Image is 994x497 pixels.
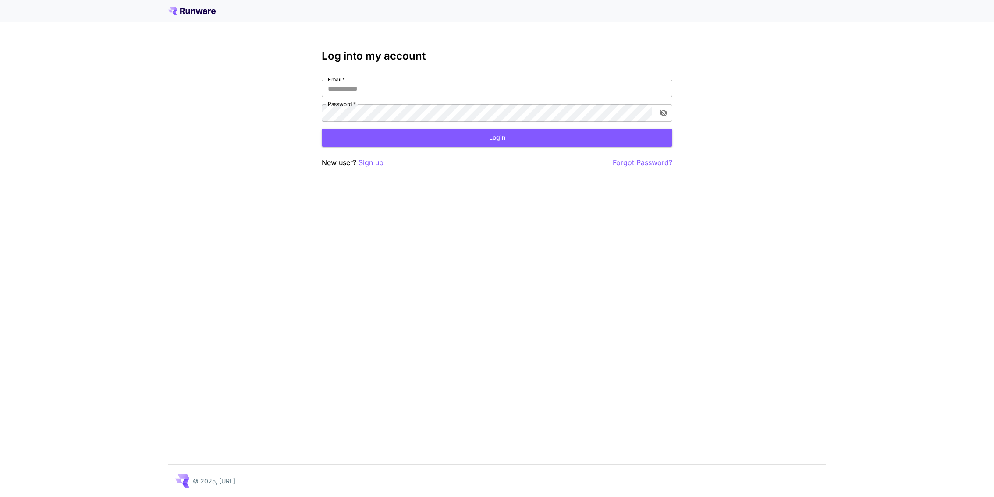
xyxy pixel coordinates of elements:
button: Sign up [359,157,383,168]
label: Email [328,76,345,83]
label: Password [328,100,356,108]
p: New user? [322,157,383,168]
h3: Log into my account [322,50,672,62]
button: toggle password visibility [656,105,671,121]
button: Forgot Password? [613,157,672,168]
p: © 2025, [URL] [193,476,235,486]
button: Login [322,129,672,147]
